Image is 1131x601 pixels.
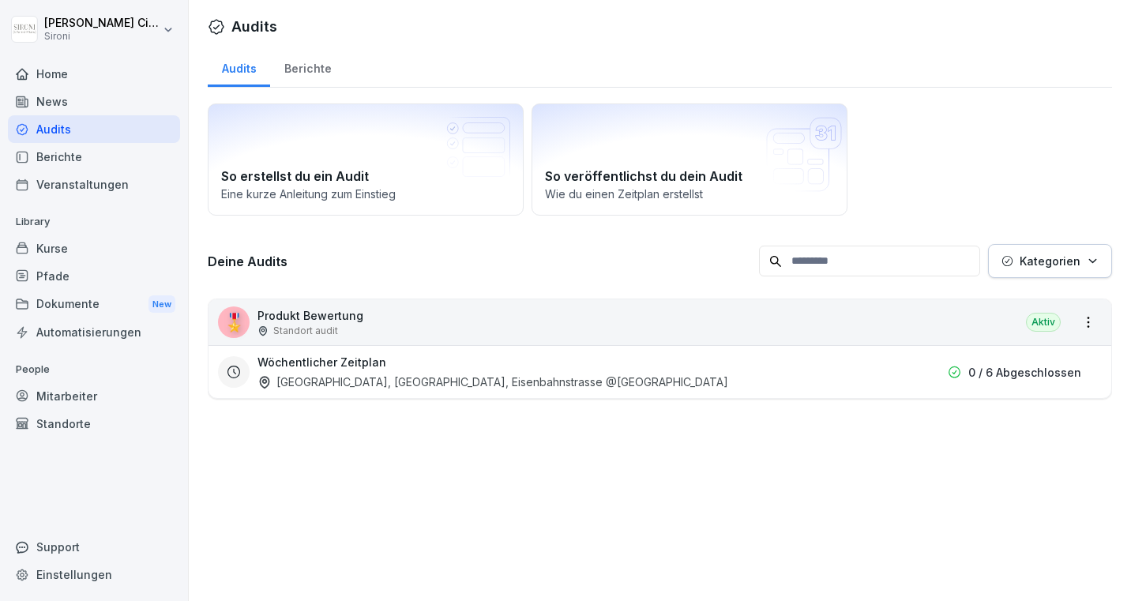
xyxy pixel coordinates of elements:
[1026,313,1061,332] div: Aktiv
[545,167,834,186] h2: So veröffentlichst du dein Audit
[231,16,277,37] h1: Audits
[8,88,180,115] a: News
[8,209,180,235] p: Library
[208,47,270,87] a: Audits
[148,295,175,314] div: New
[218,306,250,338] div: 🎖️
[257,374,728,390] div: [GEOGRAPHIC_DATA], [GEOGRAPHIC_DATA], Eisenbahnstrasse @[GEOGRAPHIC_DATA]
[968,364,1081,381] p: 0 / 6 Abgeschlossen
[257,307,363,324] p: Produkt Bewertung
[8,357,180,382] p: People
[8,318,180,346] a: Automatisierungen
[273,324,338,338] p: Standort audit
[8,115,180,143] a: Audits
[8,143,180,171] a: Berichte
[208,103,524,216] a: So erstellst du ein AuditEine kurze Anleitung zum Einstieg
[44,31,160,42] p: Sironi
[532,103,847,216] a: So veröffentlichst du dein AuditWie du einen Zeitplan erstellst
[1020,253,1080,269] p: Kategorien
[8,262,180,290] a: Pfade
[8,533,180,561] div: Support
[270,47,345,87] a: Berichte
[8,382,180,410] a: Mitarbeiter
[44,17,160,30] p: [PERSON_NAME] Ciccarone
[208,253,751,270] h3: Deine Audits
[8,410,180,438] a: Standorte
[988,244,1112,278] button: Kategorien
[257,354,386,370] h3: Wöchentlicher Zeitplan
[8,171,180,198] a: Veranstaltungen
[8,235,180,262] a: Kurse
[221,167,510,186] h2: So erstellst du ein Audit
[8,60,180,88] a: Home
[221,186,510,202] p: Eine kurze Anleitung zum Einstieg
[8,561,180,588] a: Einstellungen
[545,186,834,202] p: Wie du einen Zeitplan erstellst
[8,290,180,319] a: DokumenteNew
[8,290,180,319] div: Dokumente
